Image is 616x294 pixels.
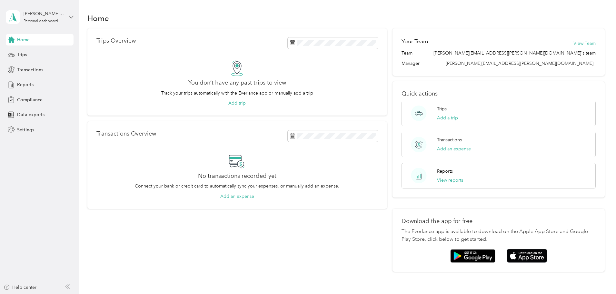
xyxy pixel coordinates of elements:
button: Help center [4,284,36,291]
p: Track your trips automatically with the Everlance app or manually add a trip [161,90,313,96]
span: Data exports [17,111,45,118]
button: Add trip [228,100,246,106]
button: View reports [437,177,463,184]
h2: You don’t have any past trips to view [188,79,286,86]
div: [PERSON_NAME][EMAIL_ADDRESS][PERSON_NAME][DOMAIN_NAME] [24,10,64,17]
p: Download the app for free [402,218,596,225]
span: Home [17,36,30,43]
span: Transactions [17,66,43,73]
button: Add an expense [220,193,254,200]
button: Add a trip [437,115,458,121]
p: Reports [437,168,453,175]
span: Manager [402,60,420,67]
span: Settings [17,127,34,133]
span: Team [402,50,412,56]
p: Trips Overview [96,37,136,44]
iframe: Everlance-gr Chat Button Frame [580,258,616,294]
div: Personal dashboard [24,19,58,23]
span: Compliance [17,96,43,103]
span: [PERSON_NAME][EMAIL_ADDRESS][PERSON_NAME][DOMAIN_NAME]'s team [433,50,596,56]
p: Transactions [437,137,462,143]
p: Connect your bank or credit card to automatically sync your expenses, or manually add an expense. [135,183,339,189]
img: App store [507,249,547,263]
p: Transactions Overview [96,130,156,137]
p: Trips [437,106,447,112]
span: [PERSON_NAME][EMAIL_ADDRESS][PERSON_NAME][DOMAIN_NAME] [446,61,593,66]
h2: No transactions recorded yet [198,173,276,179]
p: The Everlance app is available to download on the Apple App Store and Google Play Store, click be... [402,228,596,243]
span: Trips [17,51,27,58]
span: Reports [17,81,34,88]
button: View Team [573,40,596,47]
button: Add an expense [437,146,471,152]
img: Google play [450,249,495,263]
h2: Your Team [402,37,428,46]
h1: Home [87,15,109,22]
p: Quick actions [402,90,596,97]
